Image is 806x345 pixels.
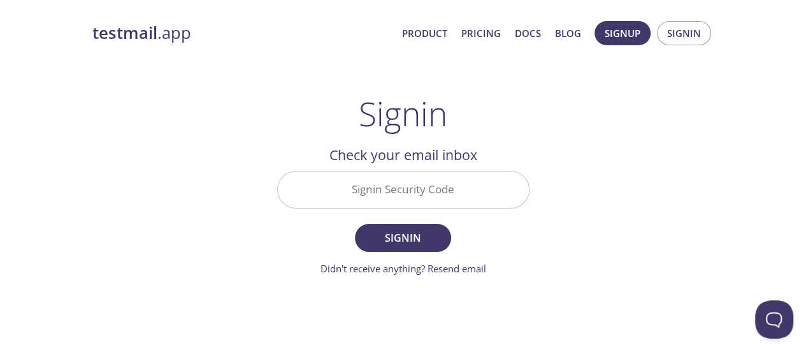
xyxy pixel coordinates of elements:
button: Signin [657,21,711,45]
a: Blog [555,25,581,41]
button: Signin [355,224,450,252]
span: Signin [667,25,701,41]
strong: testmail [92,22,157,44]
span: Signup [605,25,640,41]
h1: Signin [359,94,447,133]
span: Signin [369,229,436,247]
iframe: Help Scout Beacon - Open [755,300,793,339]
button: Signup [594,21,651,45]
a: Product [402,25,447,41]
a: Pricing [461,25,501,41]
h2: Check your email inbox [277,144,529,166]
a: Didn't receive anything? Resend email [320,262,486,275]
a: testmail.app [92,22,392,44]
a: Docs [515,25,541,41]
